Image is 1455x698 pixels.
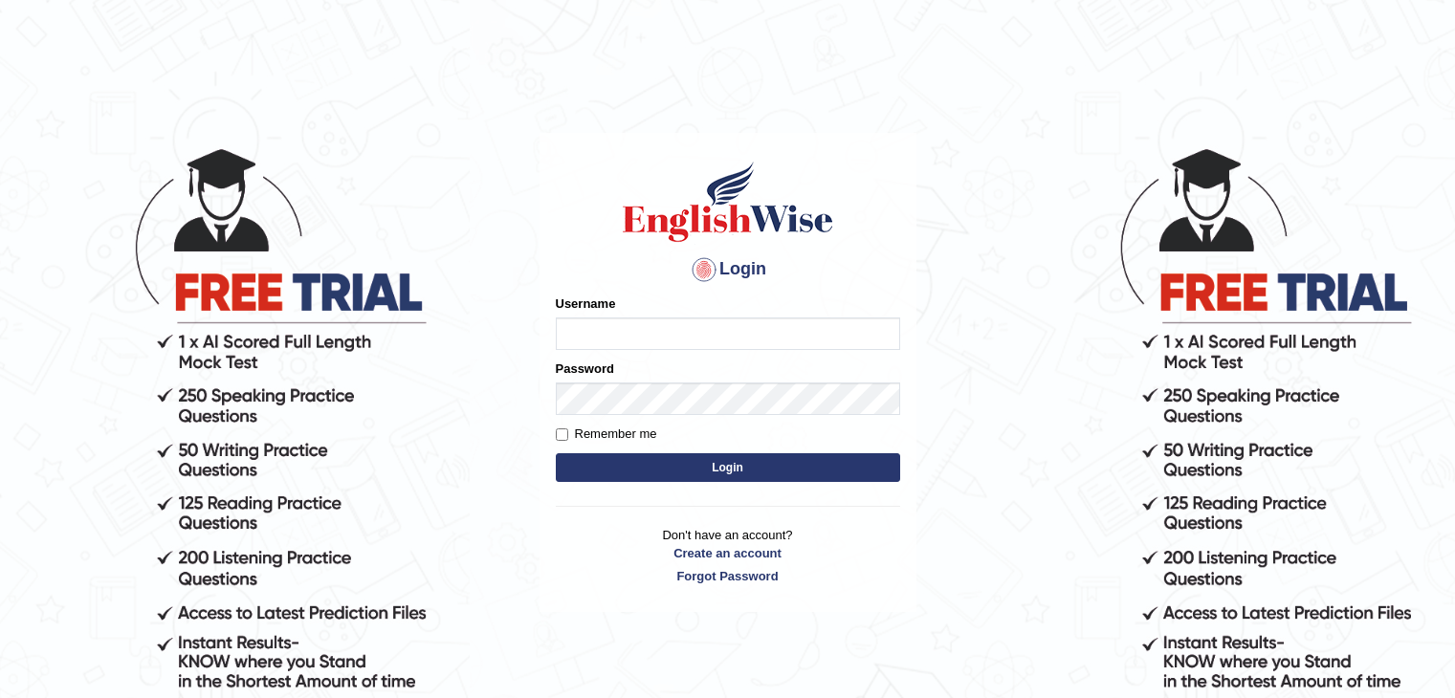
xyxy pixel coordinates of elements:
label: Remember me [556,425,657,444]
h4: Login [556,254,900,285]
label: Username [556,294,616,313]
img: Logo of English Wise sign in for intelligent practice with AI [619,159,837,245]
a: Forgot Password [556,567,900,585]
input: Remember me [556,428,568,441]
label: Password [556,360,614,378]
p: Don't have an account? [556,526,900,585]
button: Login [556,453,900,482]
a: Create an account [556,544,900,562]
